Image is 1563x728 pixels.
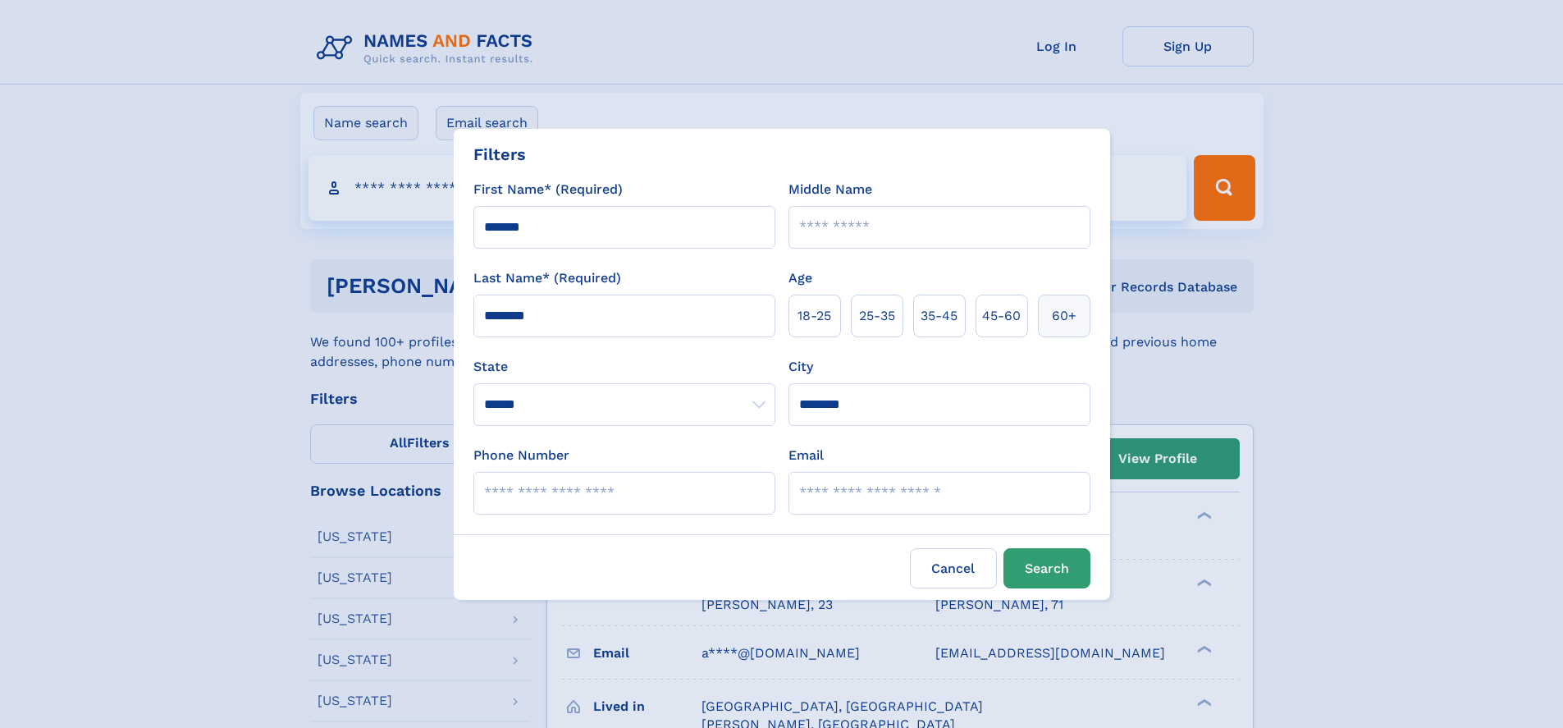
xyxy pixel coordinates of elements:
[788,268,812,288] label: Age
[473,142,526,167] div: Filters
[473,357,775,377] label: State
[788,357,813,377] label: City
[788,180,872,199] label: Middle Name
[1052,306,1076,326] span: 60+
[473,268,621,288] label: Last Name* (Required)
[859,306,895,326] span: 25‑35
[473,180,623,199] label: First Name* (Required)
[788,446,824,465] label: Email
[910,548,997,588] label: Cancel
[921,306,957,326] span: 35‑45
[473,446,569,465] label: Phone Number
[797,306,831,326] span: 18‑25
[982,306,1021,326] span: 45‑60
[1003,548,1090,588] button: Search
